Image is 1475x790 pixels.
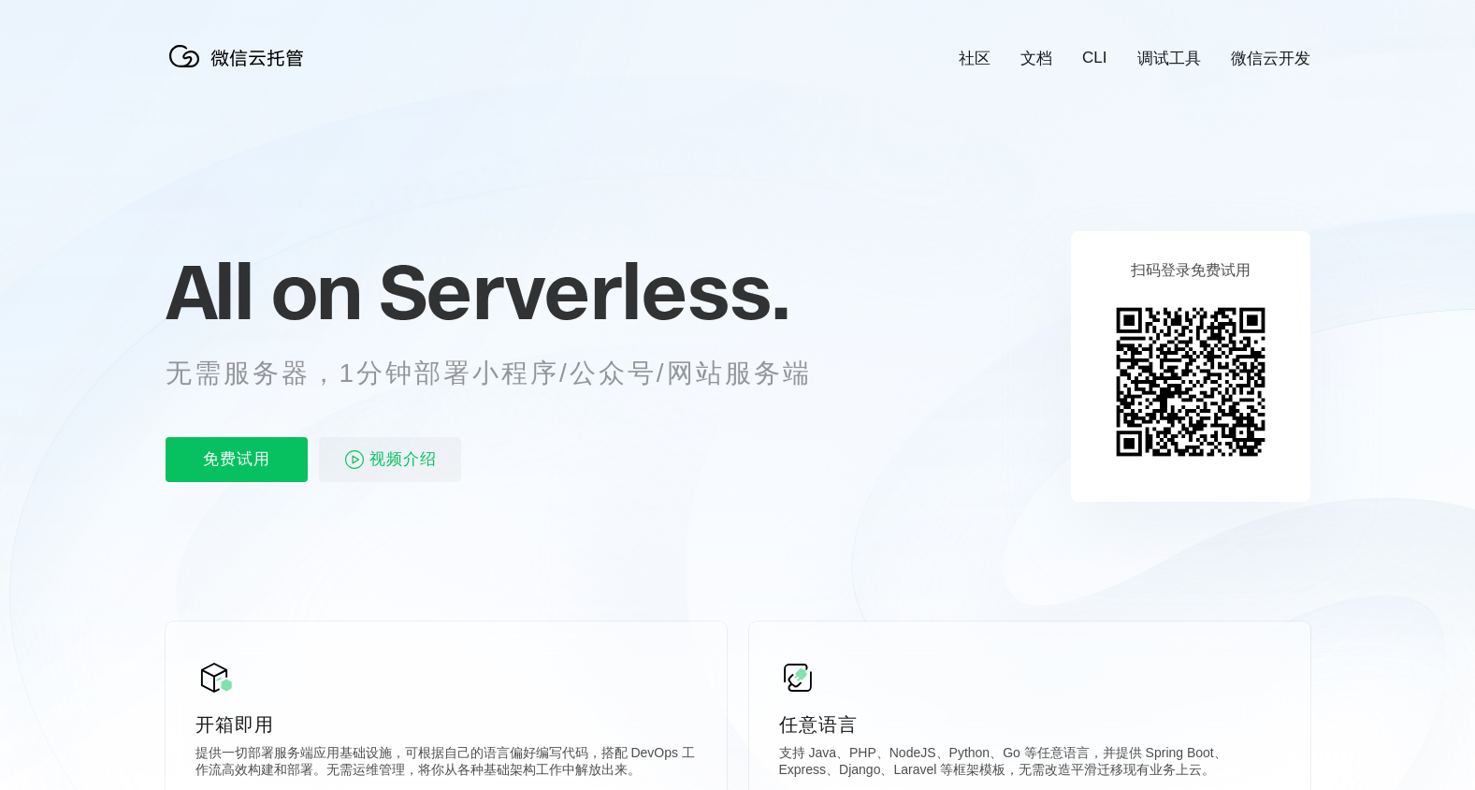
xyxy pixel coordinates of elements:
p: 免费试用 [166,437,308,482]
a: 微信云开发 [1231,48,1310,69]
img: 微信云托管 [166,37,315,75]
a: 社区 [959,48,991,69]
p: 提供一切部署服务端应用基础设施，可根据自己的语言偏好编写代码，搭配 DevOps 工作流高效构建和部署。无需运维管理，将你从各种基础架构工作中解放出来。 [195,745,697,783]
p: 无需服务器，1分钟部署小程序/公众号/网站服务端 [166,355,846,392]
p: 扫码登录免费试用 [1131,261,1251,281]
span: All on [166,244,361,338]
p: 开箱即用 [195,711,697,738]
a: 文档 [1020,48,1052,69]
a: CLI [1082,49,1106,67]
a: 微信云托管 [166,62,315,78]
span: Serverless. [379,244,789,338]
p: 任意语言 [779,711,1280,738]
img: video_play.svg [343,448,366,471]
a: 调试工具 [1137,48,1201,69]
span: 视频介绍 [369,437,437,482]
p: 支持 Java、PHP、NodeJS、Python、Go 等任意语言，并提供 Spring Boot、Express、Django、Laravel 等框架模板，无需改造平滑迁移现有业务上云。 [779,745,1280,783]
